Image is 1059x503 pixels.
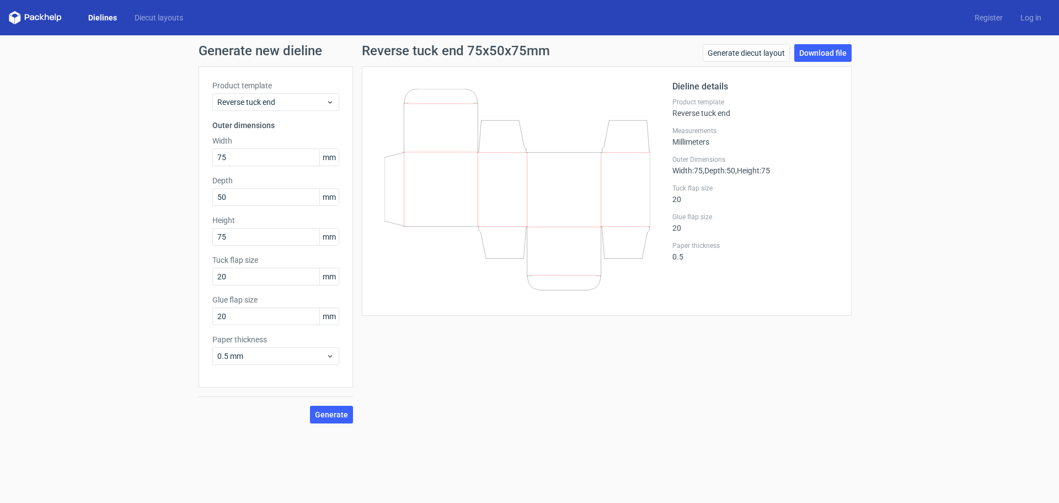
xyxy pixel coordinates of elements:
[703,44,790,62] a: Generate diecut layout
[126,12,192,23] a: Diecut layouts
[672,241,838,261] div: 0.5
[672,126,838,146] div: Millimeters
[672,98,838,118] div: Reverse tuck end
[319,308,339,325] span: mm
[672,80,838,93] h2: Dieline details
[794,44,852,62] a: Download file
[672,184,838,193] label: Tuck flap size
[199,44,860,57] h1: Generate new dieline
[672,213,838,232] div: 20
[319,189,339,205] span: mm
[212,175,339,186] label: Depth
[319,229,339,245] span: mm
[672,126,838,135] label: Measurements
[672,213,838,221] label: Glue flap size
[672,184,838,204] div: 20
[703,166,735,175] span: , Depth : 50
[212,135,339,146] label: Width
[212,334,339,345] label: Paper thickness
[212,294,339,305] label: Glue flap size
[966,12,1012,23] a: Register
[315,411,348,419] span: Generate
[672,98,838,107] label: Product template
[1012,12,1050,23] a: Log in
[310,406,353,423] button: Generate
[217,351,326,362] span: 0.5 mm
[735,166,770,175] span: , Height : 75
[672,155,838,164] label: Outer Dimensions
[212,215,339,226] label: Height
[362,44,550,57] h1: Reverse tuck end 75x50x75mm
[212,80,339,91] label: Product template
[212,120,339,131] h3: Outer dimensions
[79,12,126,23] a: Dielines
[319,149,339,166] span: mm
[672,241,838,250] label: Paper thickness
[672,166,703,175] span: Width : 75
[319,268,339,285] span: mm
[212,255,339,266] label: Tuck flap size
[217,97,326,108] span: Reverse tuck end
